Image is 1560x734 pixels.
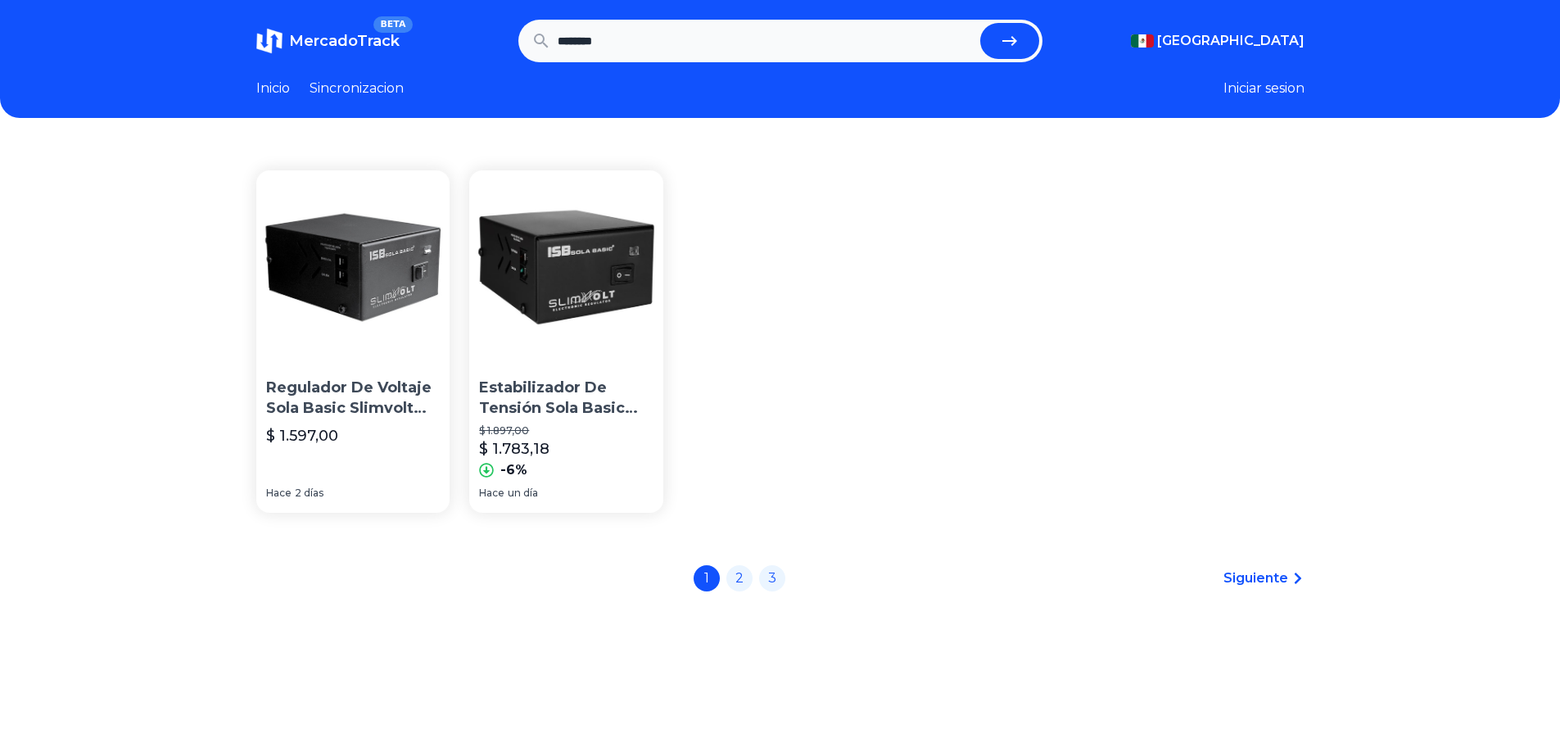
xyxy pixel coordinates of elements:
a: 3 [759,565,785,591]
span: Hace [266,487,292,500]
img: Mexico [1131,34,1154,48]
a: Siguiente [1223,569,1305,588]
span: 2 días [295,487,323,500]
a: 2 [726,565,753,591]
p: $ 1.783,18 [479,437,549,460]
img: MercadoTrack [256,28,283,54]
a: Regulador De Voltaje Sola Basic Slimvolt 1300va Entrada 127vRegulador De Voltaje Sola Basic Slimv... [256,170,450,513]
p: -6% [500,460,527,480]
p: $ 1.897,00 [479,424,653,437]
a: Sincronizacion [310,79,404,98]
span: Siguiente [1223,569,1288,588]
span: BETA [373,16,412,33]
p: Estabilizador De Tensión Sola Basic Slimvolt 1300 1300va Entrada De 127v Y Salida De 120v [479,378,653,419]
span: MercadoTrack [289,32,400,50]
button: [GEOGRAPHIC_DATA] [1131,31,1305,51]
img: Estabilizador De Tensión Sola Basic Slimvolt 1300 1300va Entrada De 127v Y Salida De 120v [469,170,663,365]
a: Inicio [256,79,290,98]
button: Iniciar sesion [1223,79,1305,98]
p: Regulador De Voltaje Sola Basic Slimvolt 1300va Entrada 127v [266,378,441,419]
span: Hace [479,487,504,500]
a: MercadoTrackBETA [256,28,400,54]
p: $ 1.597,00 [266,424,338,447]
span: [GEOGRAPHIC_DATA] [1157,31,1305,51]
span: un día [508,487,538,500]
img: Regulador De Voltaje Sola Basic Slimvolt 1300va Entrada 127v [256,170,450,365]
a: Estabilizador De Tensión Sola Basic Slimvolt 1300 1300va Entrada De 127v Y Salida De 120vEstabili... [469,170,663,513]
